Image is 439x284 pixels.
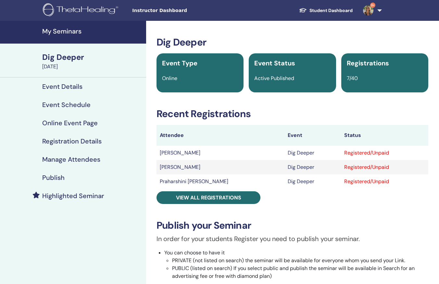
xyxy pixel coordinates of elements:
[254,75,294,82] span: Active Published
[157,108,428,120] h3: Recent Registrations
[132,7,230,14] span: Instructor Dashboard
[370,3,375,8] span: 9+
[162,59,197,67] span: Event Type
[344,149,425,157] div: Registered/Unpaid
[347,59,389,67] span: Registrations
[42,137,102,145] h4: Registration Details
[157,146,284,160] td: [PERSON_NAME]
[284,125,341,146] th: Event
[42,119,98,127] h4: Online Event Page
[38,52,146,71] a: Dig Deeper[DATE]
[344,178,425,185] div: Registered/Unpaid
[42,174,65,182] h4: Publish
[284,174,341,189] td: Dig Deeper
[157,160,284,174] td: [PERSON_NAME]
[347,75,358,82] span: 7/40
[284,146,341,160] td: Dig Deeper
[341,125,428,146] th: Status
[294,5,358,17] a: Student Dashboard
[42,156,100,163] h4: Manage Attendees
[363,5,373,16] img: default.png
[172,257,428,264] li: PRIVATE (not listed on search) the seminar will be available for everyone whom you send your Link.
[157,125,284,146] th: Attendee
[344,163,425,171] div: Registered/Unpaid
[157,36,428,48] h3: Dig Deeper
[42,27,142,35] h4: My Seminars
[164,249,428,280] li: You can choose to have it
[172,264,428,280] li: PUBLIC (listed on search) If you select public and publish the seminar will be available in Searc...
[157,220,428,231] h3: Publish your Seminar
[42,52,142,63] div: Dig Deeper
[42,83,82,90] h4: Event Details
[157,191,260,204] a: View all registrations
[254,59,295,67] span: Event Status
[284,160,341,174] td: Dig Deeper
[157,234,428,244] p: In order for your students Register you need to publish your seminar.
[176,194,241,201] span: View all registrations
[42,63,142,71] div: [DATE]
[43,3,120,18] img: logo.png
[162,75,177,82] span: Online
[42,101,91,109] h4: Event Schedule
[42,192,104,200] h4: Highlighted Seminar
[299,7,307,13] img: graduation-cap-white.svg
[157,174,284,189] td: Praharshini [PERSON_NAME]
